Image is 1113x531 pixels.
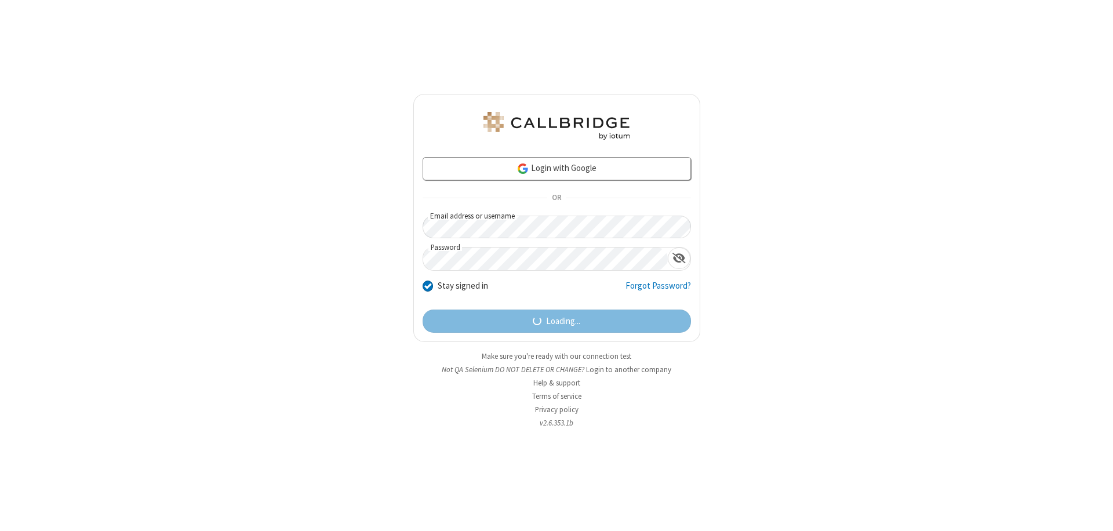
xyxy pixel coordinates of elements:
input: Password [423,248,668,270]
label: Stay signed in [438,279,488,293]
a: Make sure you're ready with our connection test [482,351,631,361]
span: Loading... [546,315,580,328]
a: Help & support [533,378,580,388]
li: v2.6.353.1b [413,417,700,428]
img: QA Selenium DO NOT DELETE OR CHANGE [481,112,632,140]
input: Email address or username [423,216,691,238]
button: Login to another company [586,364,671,375]
button: Loading... [423,310,691,333]
li: Not QA Selenium DO NOT DELETE OR CHANGE? [413,364,700,375]
iframe: Chat [1084,501,1104,523]
a: Login with Google [423,157,691,180]
div: Show password [668,248,690,269]
img: google-icon.png [517,162,529,175]
a: Terms of service [532,391,581,401]
span: OR [547,190,566,206]
a: Forgot Password? [625,279,691,301]
a: Privacy policy [535,405,579,414]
